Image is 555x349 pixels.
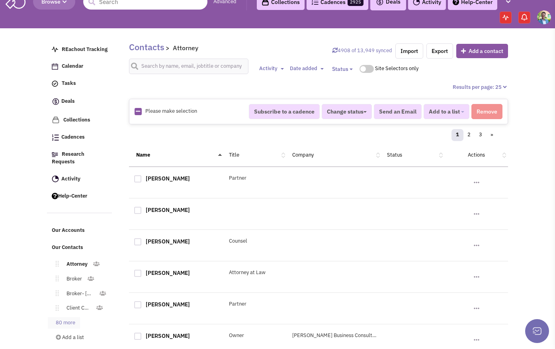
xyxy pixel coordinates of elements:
[486,129,498,141] a: »
[224,332,287,339] div: Owner
[136,151,150,158] a: Name
[48,172,112,187] a: Activity
[52,193,58,199] img: help.png
[146,175,190,182] a: [PERSON_NAME]
[224,300,287,308] div: Partner
[63,116,90,123] span: Collections
[426,43,453,59] a: Export.xlsx
[537,10,551,24] img: Gregory Jones
[48,332,111,343] a: Add a list
[52,276,59,281] img: Move.png
[52,151,84,165] span: Research Requests
[229,151,239,158] a: Title
[287,332,382,339] div: [PERSON_NAME] Business Consulting, LLC
[52,227,85,234] span: Our Accounts
[224,269,287,276] div: Attorney at Law
[52,305,59,311] img: Move.png
[146,301,190,308] a: [PERSON_NAME]
[48,189,112,204] a: Help-Center
[48,240,112,255] a: Our Contacts
[62,46,107,53] span: REachout Tracking
[59,302,96,314] a: Client Contact
[48,76,112,91] a: Tasks
[48,93,112,110] a: Deals
[62,63,83,70] span: Calendar
[59,273,87,285] a: Broker
[48,223,112,238] a: Our Accounts
[327,62,358,76] button: Status
[48,112,112,128] a: Collections
[463,129,475,141] a: 2
[224,237,287,245] div: Counsel
[52,175,59,182] img: Activity.png
[146,206,190,214] a: [PERSON_NAME]
[48,59,112,74] a: Calendar
[59,259,92,270] a: Attorney
[52,244,83,251] span: Our Contacts
[224,174,287,182] div: Partner
[146,238,190,245] a: [PERSON_NAME]
[166,44,198,52] span: > Attorney
[471,104,502,119] button: Remove
[61,175,80,182] span: Activity
[451,129,463,141] a: 1
[52,116,60,124] img: icon-collection-lavender.png
[129,59,248,74] input: Search by name, email, jobtitle or company
[48,317,80,329] a: 80 more
[135,108,142,115] img: Rectangle.png
[456,44,508,58] button: Add a contact
[375,65,422,73] div: Site Selectors only
[292,151,314,158] a: Company
[146,332,190,339] a: [PERSON_NAME]
[287,65,326,73] button: Date added
[52,290,59,296] img: Move.png
[61,134,85,141] span: Cadences
[395,43,423,59] a: Import
[48,42,112,57] a: REachout Tracking
[52,134,59,141] img: Cadences_logo.png
[475,129,487,141] a: 3
[48,130,112,145] a: Cadences
[249,104,320,119] button: Subscribe to a cadence
[52,80,58,87] img: icon-tasks.png
[290,65,317,72] span: Date added
[52,97,60,106] img: icon-deals.svg
[332,65,348,73] span: Status
[468,151,485,158] a: Actions
[387,151,402,158] a: Status
[332,47,392,54] a: Sync contacts with Retailsphere
[52,261,59,267] img: Move.png
[129,41,164,53] a: Contacts
[52,63,58,70] img: Calendar.png
[48,147,112,170] a: Research Requests
[145,108,197,114] span: Please make selection
[62,80,76,87] span: Tasks
[59,288,99,300] a: Broker- [GEOGRAPHIC_DATA]
[146,269,190,276] a: [PERSON_NAME]
[259,65,277,72] span: Activity
[52,152,58,157] img: Research.png
[257,65,286,73] button: Activity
